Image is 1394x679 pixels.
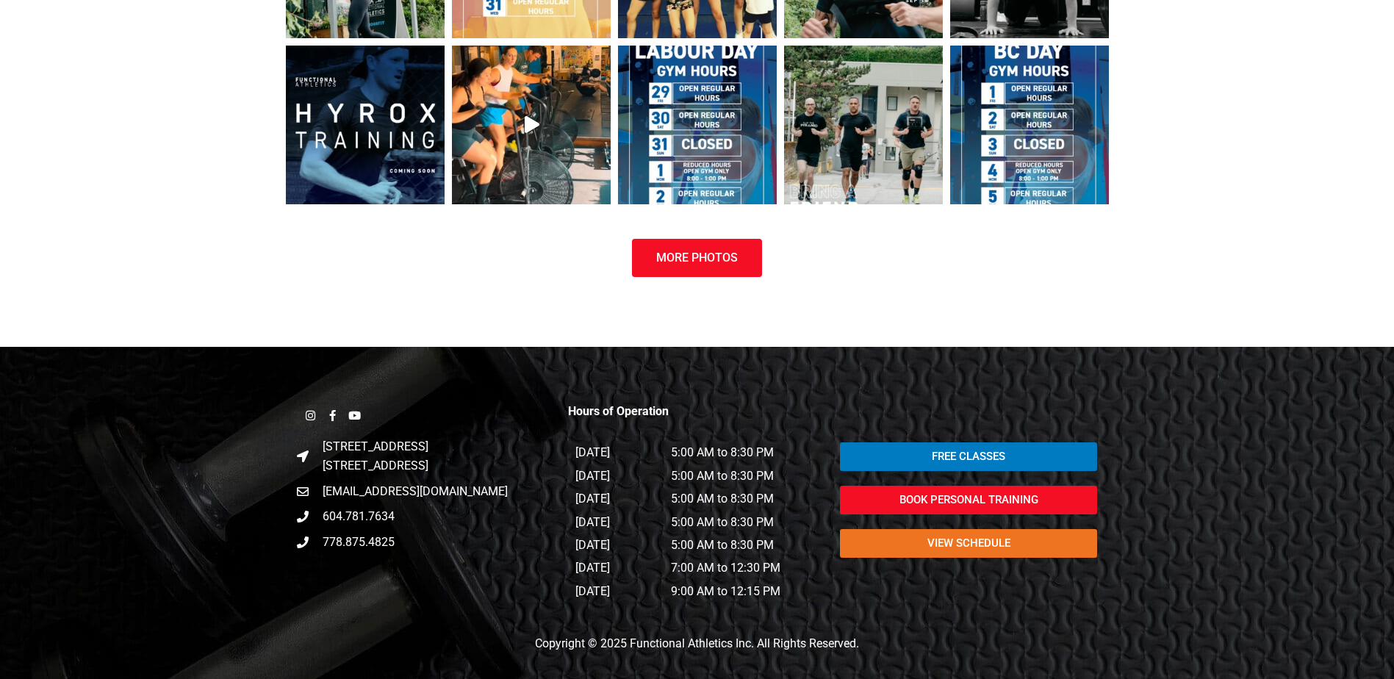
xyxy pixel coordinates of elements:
[671,536,818,555] p: 5:00 AM to 8:30 PM
[671,489,818,509] p: 5:00 AM to 8:30 PM
[840,442,1097,471] a: Free Classes
[575,513,655,532] p: [DATE]
[671,558,818,578] p: 7:00 AM to 12:30 PM
[840,486,1097,514] a: Book Personal Training
[932,451,1005,462] span: Free Classes
[297,507,554,526] a: 604.781.7634
[452,46,611,204] img: Move better with coach-led group classes and personal training built on mobility, compound streng...
[575,558,655,578] p: [DATE]
[575,443,655,462] p: [DATE]
[632,239,762,277] a: More Photos
[927,538,1010,549] span: view schedule
[840,529,1097,558] a: view schedule
[568,404,669,418] strong: Hours of Operation
[319,533,395,552] span: 778.875.4825
[290,634,1105,653] p: Copyright © 2025 Functional Athletics Inc. All Rights Reserved.
[286,46,445,204] img: 🏁 Something BIG is coming to Functional Athletics. The world’s most exciting fitness race is maki...
[784,46,943,204] img: 𝘽𝙧𝙞𝙣𝙜 𝙖 𝙁𝙧𝙞𝙚𝙣𝙙—𝘽𝙪𝙞𝙡𝙙 𝙩𝙝𝙚 𝙁𝘼 𝘾𝙤𝙢𝙢𝙪𝙣𝙞𝙩𝙮 💪 Refer your 𝗳𝗶𝗿𝘀𝘁 friend and earn 𝟭 𝗙𝗥𝗘𝗘 𝗠𝗢𝗡𝗧𝗛 at FA when ...
[452,46,611,204] a: Play
[319,437,428,476] span: [STREET_ADDRESS] [STREET_ADDRESS]
[575,536,655,555] p: [DATE]
[671,582,818,601] p: 9:00 AM to 12:15 PM
[575,489,655,509] p: [DATE]
[319,482,508,501] span: [EMAIL_ADDRESS][DOMAIN_NAME]
[319,507,395,526] span: 604.781.7634
[899,495,1038,506] span: Book Personal Training
[671,467,818,486] p: 5:00 AM to 8:30 PM
[656,252,738,264] span: More Photos
[671,513,818,532] p: 5:00 AM to 8:30 PM
[671,443,818,462] p: 5:00 AM to 8:30 PM
[297,437,554,476] a: [STREET_ADDRESS][STREET_ADDRESS]
[575,467,655,486] p: [DATE]
[618,46,777,204] img: LABOUR DAY HOURS 🏋️‍♀️ Fri Aug 29 — Regular hours Sat Aug 30 — Regular hours Sun Aug 31 — Closed ...
[297,533,554,552] a: 778.875.4825
[950,46,1109,204] img: 🌲 BC DAY WEEKEND GYM HOURS 🌲 Here is our Hours for the upcoming long weekend! Friday, August 1 ✅ ...
[525,116,539,133] svg: Play
[575,582,655,601] p: [DATE]
[297,482,554,501] a: [EMAIL_ADDRESS][DOMAIN_NAME]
